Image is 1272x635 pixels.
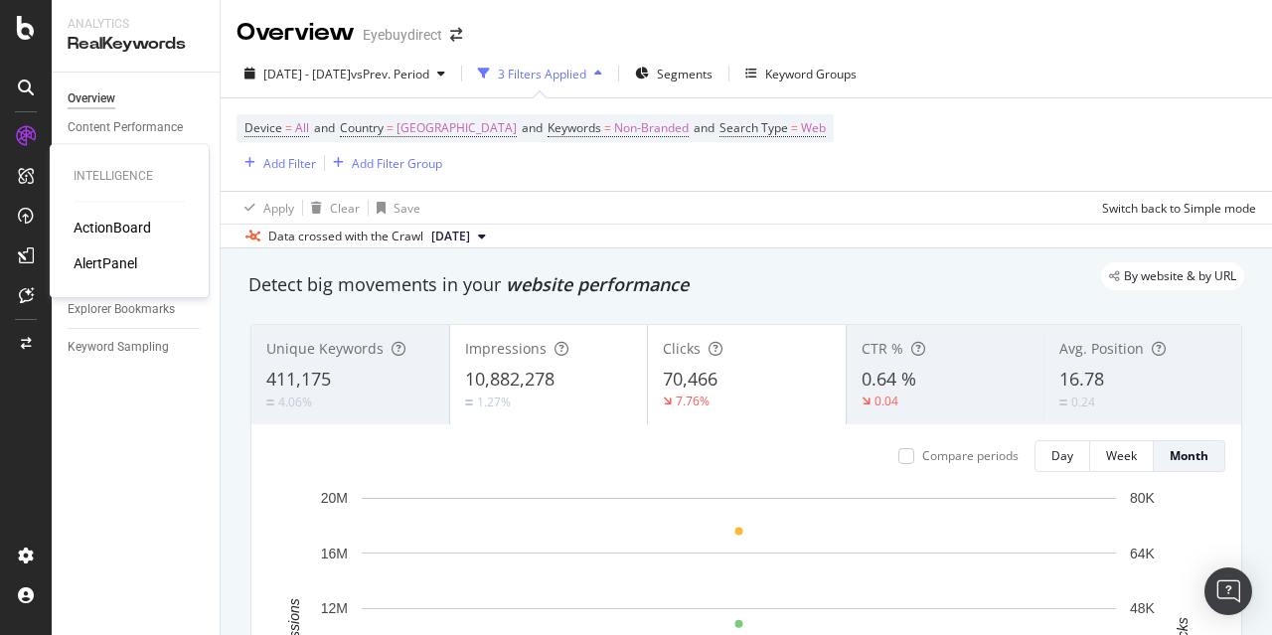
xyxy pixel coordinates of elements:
[244,119,282,136] span: Device
[237,16,355,50] div: Overview
[263,200,294,217] div: Apply
[285,119,292,136] span: =
[330,200,360,217] div: Clear
[423,225,494,248] button: [DATE]
[263,155,316,172] div: Add Filter
[627,58,720,89] button: Segments
[1090,440,1154,472] button: Week
[266,399,274,405] img: Equal
[465,339,547,358] span: Impressions
[522,119,543,136] span: and
[1094,192,1256,224] button: Switch back to Simple mode
[1034,440,1090,472] button: Day
[1102,200,1256,217] div: Switch back to Simple mode
[465,367,555,391] span: 10,882,278
[694,119,715,136] span: and
[68,299,175,320] div: Explorer Bookmarks
[719,119,788,136] span: Search Type
[663,367,717,391] span: 70,466
[1130,600,1156,616] text: 48K
[295,114,309,142] span: All
[604,119,611,136] span: =
[614,114,689,142] span: Non-Branded
[737,58,865,89] button: Keyword Groups
[321,490,348,506] text: 20M
[498,66,586,82] div: 3 Filters Applied
[394,200,420,217] div: Save
[266,339,384,358] span: Unique Keywords
[321,600,348,616] text: 12M
[862,367,916,391] span: 0.64 %
[1059,367,1104,391] span: 16.78
[303,192,360,224] button: Clear
[68,117,206,138] a: Content Performance
[1124,270,1236,282] span: By website & by URL
[1051,447,1073,464] div: Day
[397,114,517,142] span: [GEOGRAPHIC_DATA]
[1130,490,1156,506] text: 80K
[801,114,826,142] span: Web
[1106,447,1137,464] div: Week
[1170,447,1208,464] div: Month
[663,339,701,358] span: Clicks
[922,447,1019,464] div: Compare periods
[268,228,423,245] div: Data crossed with the Crawl
[1059,399,1067,405] img: Equal
[263,66,351,82] span: [DATE] - [DATE]
[351,66,429,82] span: vs Prev. Period
[237,58,453,89] button: [DATE] - [DATE]vsPrev. Period
[237,151,316,175] button: Add Filter
[431,228,470,245] span: 2025 Aug. 31st
[874,393,898,409] div: 0.04
[1071,394,1095,410] div: 0.24
[548,119,601,136] span: Keywords
[450,28,462,42] div: arrow-right-arrow-left
[314,119,335,136] span: and
[68,337,206,358] a: Keyword Sampling
[237,192,294,224] button: Apply
[1204,567,1252,615] div: Open Intercom Messenger
[74,218,151,238] a: ActionBoard
[325,151,442,175] button: Add Filter Group
[74,253,137,273] a: AlertPanel
[68,33,204,56] div: RealKeywords
[465,399,473,405] img: Equal
[657,66,713,82] span: Segments
[74,168,185,185] div: Intelligence
[369,192,420,224] button: Save
[1101,262,1244,290] div: legacy label
[1130,546,1156,561] text: 64K
[1154,440,1225,472] button: Month
[477,394,511,410] div: 1.27%
[363,25,442,45] div: Eyebuydirect
[68,16,204,33] div: Analytics
[68,117,183,138] div: Content Performance
[1059,339,1144,358] span: Avg. Position
[676,393,710,409] div: 7.76%
[352,155,442,172] div: Add Filter Group
[340,119,384,136] span: Country
[68,88,115,109] div: Overview
[278,394,312,410] div: 4.06%
[321,546,348,561] text: 16M
[387,119,394,136] span: =
[791,119,798,136] span: =
[862,339,903,358] span: CTR %
[765,66,857,82] div: Keyword Groups
[266,367,331,391] span: 411,175
[68,88,206,109] a: Overview
[68,299,206,320] a: Explorer Bookmarks
[470,58,610,89] button: 3 Filters Applied
[68,337,169,358] div: Keyword Sampling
